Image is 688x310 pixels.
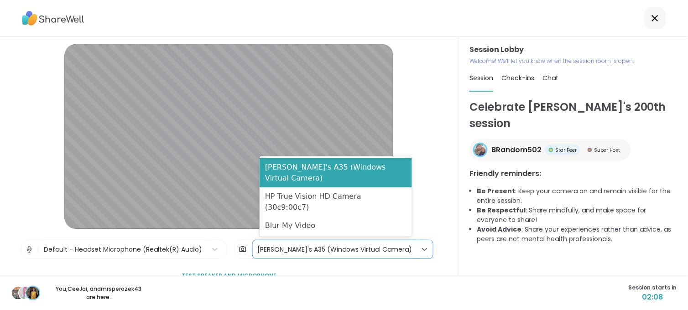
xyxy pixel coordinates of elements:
span: | [37,240,39,258]
li: : Share your experiences rather than advice, as peers are not mental health professionals. [477,225,677,244]
img: Star Peer [549,148,553,152]
img: Microphone [25,240,33,258]
p: Welcome! We’ll let you know when the session room is open. [469,57,677,65]
b: Avoid Advice [477,225,521,234]
li: : Share mindfully, and make space for everyone to share! [477,206,677,225]
h3: Friendly reminders: [469,168,677,179]
span: BRandom502 [491,145,542,155]
img: ShareWell Logo [22,8,84,29]
span: Super Host [594,147,620,154]
div: Blur My Video [260,217,412,235]
a: BRandom502BRandom502Star PeerStar PeerSuper HostSuper Host [469,139,631,161]
p: You, CeeJai , and mrsperozek43 are here. [47,285,150,301]
h3: Session Lobby [469,44,677,55]
img: Super Host [588,148,592,152]
img: mrsperozek43 [26,287,39,300]
img: Steven6560 [12,287,25,300]
img: Camera [239,240,247,258]
img: CeeJai [19,287,32,300]
span: Check-ins [501,73,534,83]
span: Session [469,73,493,83]
b: Be Present [477,186,515,196]
span: Star Peer [555,147,577,154]
div: Default - Headset Microphone (Realtek(R) Audio) [44,245,202,254]
span: Session starts in [629,284,677,292]
h1: Celebrate [PERSON_NAME]'s 200th session [469,99,677,132]
div: [PERSON_NAME]'s A35 (Windows Virtual Camera) [260,158,412,187]
span: Test speaker and microphone [182,272,276,280]
img: BRandom502 [474,144,486,156]
b: Be Respectful [477,206,526,215]
div: [PERSON_NAME]'s A35 (Windows Virtual Camera) [257,245,412,254]
span: | [250,240,253,258]
span: Chat [542,73,558,83]
span: 02:08 [629,292,677,303]
li: : Keep your camera on and remain visible for the entire session. [477,186,677,206]
div: HP True Vision HD Camera (30c9:00c7) [260,187,412,217]
button: Test speaker and microphone [178,266,280,285]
